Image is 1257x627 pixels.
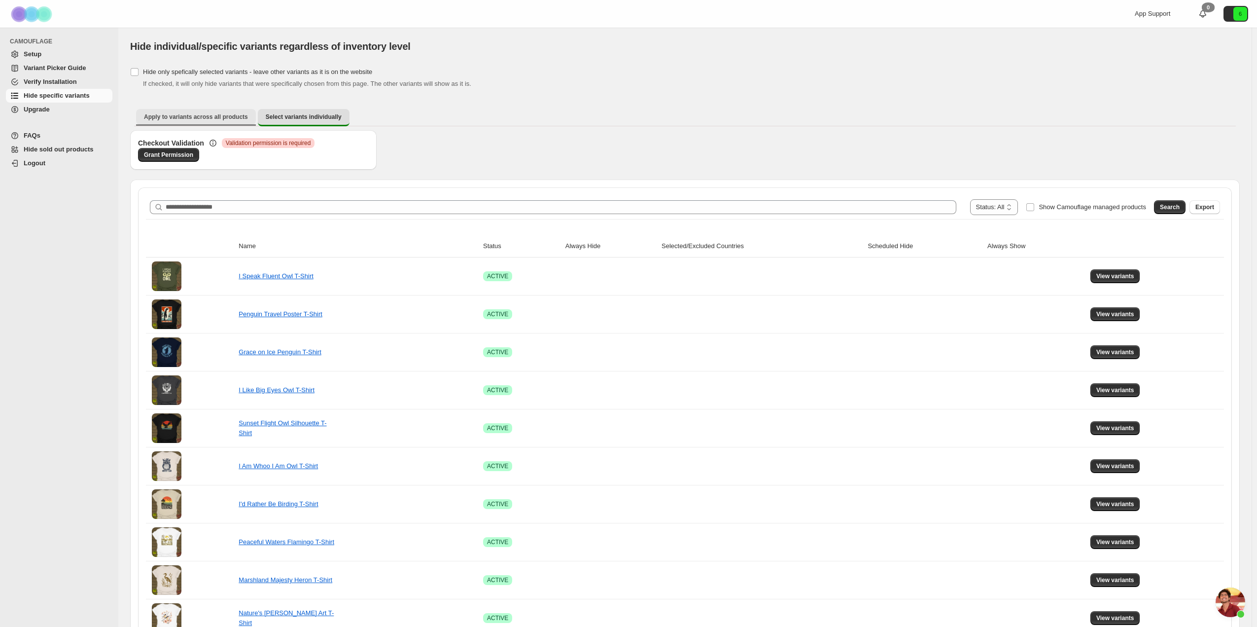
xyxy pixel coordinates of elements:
[1216,588,1245,617] div: Open chat
[1090,611,1140,625] button: View variants
[24,159,45,167] span: Logout
[239,538,334,546] a: Peaceful Waters Flamingo T-Shirt
[865,235,984,258] th: Scheduled Hide
[487,576,508,584] span: ACTIVE
[487,348,508,356] span: ACTIVE
[143,80,471,87] span: If checked, it will only hide variants that were specifically chosen from this page. The other va...
[24,106,50,113] span: Upgrade
[1239,11,1242,17] text: 6
[239,609,334,627] a: Nature's [PERSON_NAME] Art T-Shirt
[1096,538,1134,546] span: View variants
[130,41,411,52] span: Hide individual/specific variants regardless of inventory level
[1154,200,1186,214] button: Search
[144,113,248,121] span: Apply to variants across all products
[1135,10,1170,17] span: App Support
[24,64,86,72] span: Variant Picker Guide
[152,299,181,329] img: Penguin Travel Poster T-Shirt
[1096,310,1134,318] span: View variants
[487,386,508,394] span: ACTIVE
[10,37,113,45] span: CAMOUFLAGE
[1096,500,1134,508] span: View variants
[239,500,318,508] a: I'd Rather Be Birding T-Shirt
[24,50,41,58] span: Setup
[6,129,112,143] a: FAQs
[487,424,508,432] span: ACTIVE
[487,614,508,622] span: ACTIVE
[1202,2,1215,12] div: 0
[152,527,181,557] img: Peaceful Waters Flamingo T-Shirt
[1090,345,1140,359] button: View variants
[239,462,318,470] a: I Am Whoo I Am Owl T-Shirt
[6,47,112,61] a: Setup
[239,272,314,280] a: I Speak Fluent Owl T-Shirt
[1096,272,1134,280] span: View variants
[487,272,508,280] span: ACTIVE
[266,113,342,121] span: Select variants individually
[144,151,193,159] span: Grant Permission
[1189,200,1220,214] button: Export
[24,132,40,139] span: FAQs
[24,78,77,85] span: Verify Installation
[1090,497,1140,511] button: View variants
[1096,348,1134,356] span: View variants
[1090,421,1140,435] button: View variants
[1233,7,1247,21] span: Avatar with initials 6
[1223,6,1248,22] button: Avatar with initials 6
[1096,576,1134,584] span: View variants
[1096,614,1134,622] span: View variants
[487,500,508,508] span: ACTIVE
[6,143,112,156] a: Hide sold out products
[152,261,181,291] img: I Speak Fluent Owl T-Shirt
[152,337,181,367] img: Grace on Ice Penguin T-Shirt
[239,386,314,394] a: I Like Big Eyes Owl T-Shirt
[487,310,508,318] span: ACTIVE
[24,146,94,153] span: Hide sold out products
[1039,203,1146,211] span: Show Camouflage managed products
[138,138,204,148] h3: Checkout Validation
[487,462,508,470] span: ACTIVE
[480,235,562,258] th: Status
[152,565,181,595] img: Marshland Majesty Heron T-Shirt
[6,89,112,103] a: Hide specific variants
[562,235,659,258] th: Always Hide
[8,0,57,28] img: Camouflage
[6,75,112,89] a: Verify Installation
[136,109,256,125] button: Apply to variants across all products
[226,139,311,147] span: Validation permission is required
[659,235,865,258] th: Selected/Excluded Countries
[1090,459,1140,473] button: View variants
[1096,386,1134,394] span: View variants
[143,68,372,75] span: Hide only spefically selected variants - leave other variants as it is on the website
[1090,269,1140,283] button: View variants
[1096,424,1134,432] span: View variants
[239,576,332,584] a: Marshland Majesty Heron T-Shirt
[152,413,181,443] img: Sunset Flight Owl Silhouette T-Shirt
[236,235,480,258] th: Name
[487,538,508,546] span: ACTIVE
[239,310,322,318] a: Penguin Travel Poster T-Shirt
[6,103,112,116] a: Upgrade
[1090,307,1140,321] button: View variants
[1198,9,1208,19] a: 0
[1195,203,1214,211] span: Export
[24,92,90,99] span: Hide specific variants
[1090,535,1140,549] button: View variants
[1090,573,1140,587] button: View variants
[152,375,181,405] img: I Like Big Eyes Owl T-Shirt
[984,235,1087,258] th: Always Show
[6,61,112,75] a: Variant Picker Guide
[152,451,181,481] img: I Am Whoo I Am Owl T-Shirt
[239,419,326,437] a: Sunset Flight Owl Silhouette T-Shirt
[138,148,199,162] a: Grant Permission
[258,109,349,126] button: Select variants individually
[1096,462,1134,470] span: View variants
[1160,203,1180,211] span: Search
[239,348,321,356] a: Grace on Ice Penguin T-Shirt
[152,489,181,519] img: I'd Rather Be Birding T-Shirt
[1090,383,1140,397] button: View variants
[6,156,112,170] a: Logout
